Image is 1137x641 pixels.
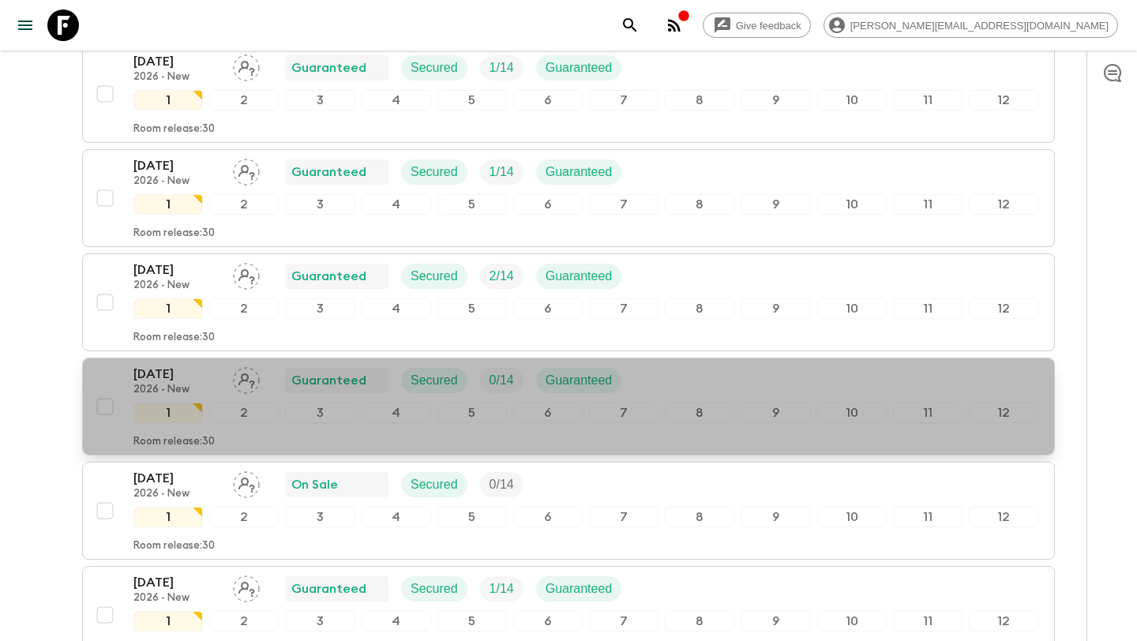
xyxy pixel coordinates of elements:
div: [PERSON_NAME][EMAIL_ADDRESS][DOMAIN_NAME] [824,13,1118,38]
p: [DATE] [133,261,220,279]
div: 5 [437,90,507,111]
div: 8 [665,611,734,632]
div: 7 [589,90,659,111]
p: 2026 - New [133,279,220,292]
span: Assign pack leader [233,372,260,384]
div: Trip Fill [480,368,523,393]
p: Room release: 30 [133,540,215,553]
div: 4 [362,298,431,319]
div: Secured [401,55,467,81]
p: [DATE] [133,52,220,71]
div: 4 [362,90,431,111]
div: 11 [893,611,963,632]
div: 7 [589,507,659,527]
div: Trip Fill [480,576,523,602]
div: 9 [741,90,810,111]
div: 11 [893,194,963,215]
p: Guaranteed [291,58,366,77]
div: 4 [362,403,431,423]
p: 0 / 14 [490,371,514,390]
div: 12 [969,298,1038,319]
div: 5 [437,611,507,632]
div: 10 [817,90,887,111]
span: [PERSON_NAME][EMAIL_ADDRESS][DOMAIN_NAME] [842,20,1117,32]
p: Guaranteed [291,267,366,286]
p: Secured [411,267,458,286]
div: 2 [209,194,279,215]
div: 8 [665,403,734,423]
div: Secured [401,576,467,602]
div: 2 [209,90,279,111]
div: Trip Fill [480,264,523,289]
div: 10 [817,403,887,423]
p: Room release: 30 [133,332,215,344]
p: Guaranteed [546,371,613,390]
p: 2026 - New [133,488,220,500]
div: Trip Fill [480,472,523,497]
div: Trip Fill [480,55,523,81]
button: search adventures [614,9,646,41]
p: Secured [411,475,458,494]
div: 1 [133,507,203,527]
button: [DATE]2026 - NewAssign pack leaderGuaranteedSecuredTrip FillGuaranteed123456789101112Room release:30 [82,149,1055,247]
div: 10 [817,194,887,215]
button: menu [9,9,41,41]
p: Guaranteed [291,371,366,390]
span: Assign pack leader [233,59,260,72]
button: [DATE]2026 - NewAssign pack leaderGuaranteedSecuredTrip FillGuaranteed123456789101112Room release:30 [82,358,1055,455]
p: On Sale [291,475,338,494]
p: Room release: 30 [133,436,215,448]
div: 12 [969,507,1038,527]
div: 12 [969,90,1038,111]
div: 9 [741,611,810,632]
p: Secured [411,58,458,77]
div: 2 [209,403,279,423]
p: Guaranteed [546,267,613,286]
div: 12 [969,194,1038,215]
span: Assign pack leader [233,268,260,280]
p: Guaranteed [291,163,366,182]
div: 8 [665,194,734,215]
div: 9 [741,194,810,215]
div: 1 [133,611,203,632]
div: 12 [969,611,1038,632]
p: Guaranteed [546,163,613,182]
div: 5 [437,403,507,423]
p: Room release: 30 [133,123,215,136]
p: Secured [411,163,458,182]
p: [DATE] [133,469,220,488]
p: [DATE] [133,156,220,175]
button: [DATE]2026 - NewAssign pack leaderGuaranteedSecuredTrip FillGuaranteed123456789101112Room release:30 [82,45,1055,143]
div: 10 [817,298,887,319]
div: 3 [285,194,355,215]
div: 7 [589,298,659,319]
div: 9 [741,507,810,527]
div: 7 [589,403,659,423]
span: Give feedback [727,20,810,32]
div: 3 [285,298,355,319]
div: 11 [893,507,963,527]
div: Secured [401,159,467,185]
div: 6 [513,507,583,527]
div: 12 [969,403,1038,423]
div: 6 [513,90,583,111]
div: 11 [893,403,963,423]
span: Assign pack leader [233,163,260,176]
div: 7 [589,194,659,215]
div: 3 [285,90,355,111]
div: 4 [362,611,431,632]
p: 2026 - New [133,175,220,188]
div: 1 [133,194,203,215]
div: 1 [133,298,203,319]
div: 4 [362,194,431,215]
div: 8 [665,298,734,319]
div: 6 [513,194,583,215]
div: 11 [893,298,963,319]
div: 7 [589,611,659,632]
p: Secured [411,371,458,390]
div: 3 [285,507,355,527]
div: 6 [513,611,583,632]
div: 2 [209,507,279,527]
p: [DATE] [133,365,220,384]
p: 2026 - New [133,592,220,605]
